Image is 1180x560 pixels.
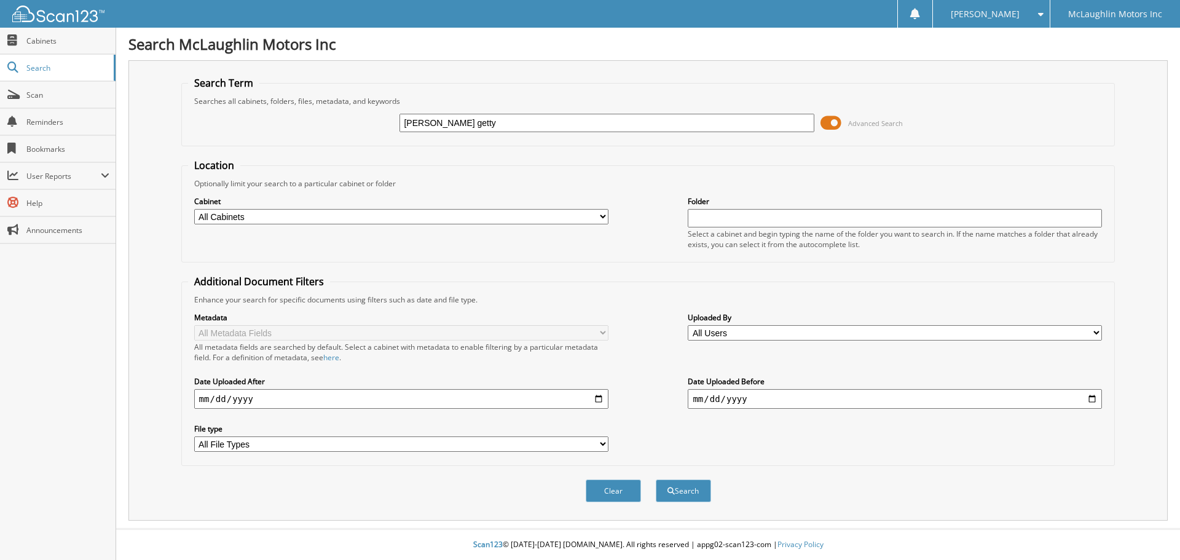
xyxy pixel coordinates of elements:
[188,178,1109,189] div: Optionally limit your search to a particular cabinet or folder
[194,389,608,409] input: start
[188,96,1109,106] div: Searches all cabinets, folders, files, metadata, and keywords
[188,159,240,172] legend: Location
[12,6,104,22] img: scan123-logo-white.svg
[26,198,109,208] span: Help
[194,424,608,434] label: File type
[194,342,608,363] div: All metadata fields are searched by default. Select a cabinet with metadata to enable filtering b...
[473,539,503,550] span: Scan123
[26,144,109,154] span: Bookmarks
[26,36,109,46] span: Cabinets
[26,225,109,235] span: Announcements
[656,479,711,502] button: Search
[586,479,641,502] button: Clear
[951,10,1020,18] span: [PERSON_NAME]
[194,312,608,323] label: Metadata
[26,117,109,127] span: Reminders
[194,376,608,387] label: Date Uploaded After
[26,90,109,100] span: Scan
[1119,501,1180,560] iframe: Chat Widget
[128,34,1168,54] h1: Search McLaughlin Motors Inc
[848,119,903,128] span: Advanced Search
[26,63,108,73] span: Search
[26,171,101,181] span: User Reports
[116,530,1180,560] div: © [DATE]-[DATE] [DOMAIN_NAME]. All rights reserved | appg02-scan123-com |
[188,294,1109,305] div: Enhance your search for specific documents using filters such as date and file type.
[188,275,330,288] legend: Additional Document Filters
[188,76,259,90] legend: Search Term
[688,196,1102,207] label: Folder
[194,196,608,207] label: Cabinet
[1068,10,1162,18] span: McLaughlin Motors Inc
[688,389,1102,409] input: end
[688,229,1102,250] div: Select a cabinet and begin typing the name of the folder you want to search in. If the name match...
[688,312,1102,323] label: Uploaded By
[323,352,339,363] a: here
[688,376,1102,387] label: Date Uploaded Before
[777,539,824,550] a: Privacy Policy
